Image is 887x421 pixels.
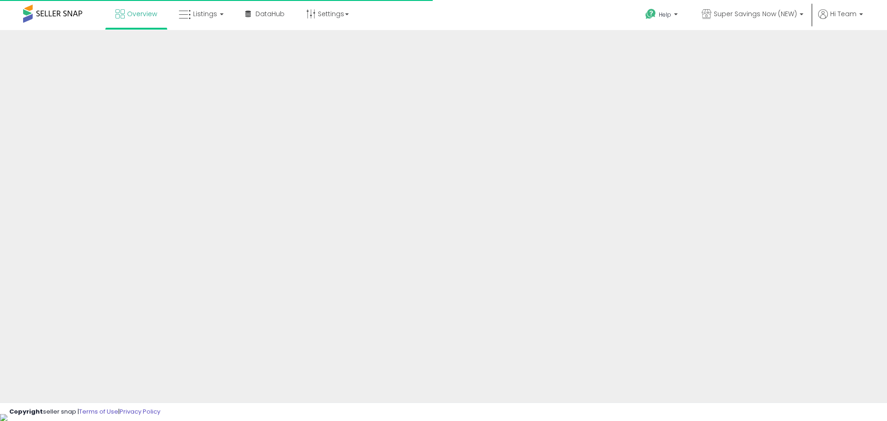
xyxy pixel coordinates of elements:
span: Hi Team [830,9,857,18]
span: Super Savings Now (NEW) [714,9,797,18]
i: Get Help [645,8,656,20]
strong: Copyright [9,407,43,416]
a: Privacy Policy [120,407,160,416]
span: DataHub [255,9,285,18]
a: Help [638,1,687,30]
span: Listings [193,9,217,18]
span: Help [659,11,671,18]
a: Terms of Use [79,407,118,416]
span: Overview [127,9,157,18]
div: seller snap | | [9,408,160,416]
a: Hi Team [818,9,863,30]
